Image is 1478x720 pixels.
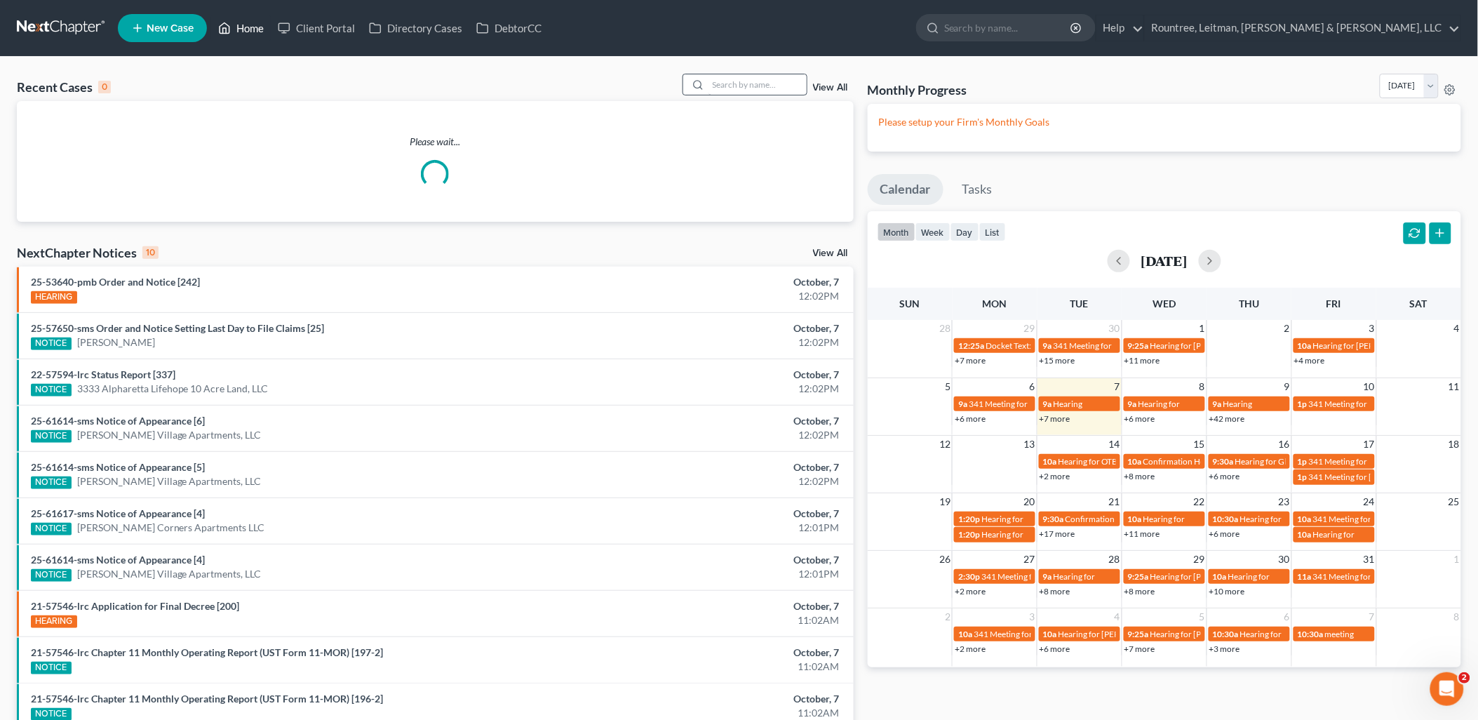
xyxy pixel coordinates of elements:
span: 6 [1283,608,1291,625]
span: 30 [1277,551,1291,568]
span: 8 [1198,378,1207,395]
span: 29 [1023,320,1037,337]
a: +8 more [1124,586,1155,596]
div: 12:02PM [579,289,840,303]
div: NOTICE [31,476,72,489]
a: +11 more [1124,528,1160,539]
a: 22-57594-lrc Status Report [337] [31,368,175,380]
span: 9a [958,399,967,409]
span: 1:20p [958,514,980,524]
span: 1p [1298,456,1308,467]
a: +15 more [1040,355,1075,366]
a: [PERSON_NAME] Village Apartments, LLC [77,474,262,488]
span: 18 [1447,436,1461,453]
span: 9:25a [1128,571,1149,582]
a: 25-61614-sms Notice of Appearance [6] [31,415,205,427]
span: 11a [1298,571,1312,582]
a: 25-53640-pmb Order and Notice [242] [31,276,200,288]
span: 10:30a [1213,514,1239,524]
p: Please wait... [17,135,854,149]
span: 5 [1198,608,1207,625]
a: [PERSON_NAME] Corners Apartments LLC [77,521,265,535]
a: Help [1096,15,1143,41]
span: Tue [1070,298,1089,309]
a: Tasks [950,174,1005,205]
a: +7 more [955,355,986,366]
span: 31 [1362,551,1376,568]
span: Thu [1239,298,1259,309]
span: 10:30a [1213,629,1239,639]
span: 9:25a [1128,340,1149,351]
span: 2:30p [958,571,980,582]
div: October, 7 [579,414,840,428]
span: 17 [1362,436,1376,453]
div: 12:02PM [579,428,840,442]
span: 19 [938,493,952,510]
a: DebtorCC [469,15,549,41]
div: NOTICE [31,569,72,582]
span: 14 [1108,436,1122,453]
span: 341 Meeting for [1309,399,1368,409]
span: 4 [1113,608,1122,625]
a: +6 more [1124,413,1155,424]
span: 21 [1108,493,1122,510]
div: Recent Cases [17,79,111,95]
span: 1 [1198,320,1207,337]
span: 5 [943,378,952,395]
span: Hearing for Global Concessions Inc. [1235,456,1366,467]
span: Hearing for [1240,629,1282,639]
span: 341 Meeting for [1054,340,1113,351]
span: 3 [1028,608,1037,625]
div: NOTICE [31,523,72,535]
a: 25-61614-sms Notice of Appearance [4] [31,554,205,566]
span: Confirmation Hearing for [PERSON_NAME] and [PERSON_NAME] [PERSON_NAME] [1066,514,1376,524]
span: 15 [1193,436,1207,453]
iframe: Intercom live chat [1430,672,1464,706]
span: 341 Meeting for [PERSON_NAME] [981,571,1108,582]
span: Hearing for [981,514,1023,524]
div: NOTICE [31,662,72,674]
span: Wed [1153,298,1176,309]
span: 341 Meeting for [969,399,1028,409]
div: NextChapter Notices [17,244,159,261]
div: October, 7 [579,692,840,706]
span: 29 [1193,551,1207,568]
span: 10a [1043,629,1057,639]
a: +7 more [1124,644,1155,654]
a: 25-61617-sms Notice of Appearance [4] [31,507,205,519]
span: Hearing for [1138,399,1181,409]
span: 23 [1277,493,1291,510]
span: 10a [1043,456,1057,467]
span: 22 [1193,493,1207,510]
div: 10 [142,246,159,259]
span: 4 [1453,320,1461,337]
a: +8 more [1124,471,1155,481]
span: 10a [958,629,972,639]
span: 2 [1283,320,1291,337]
span: New Case [147,23,194,34]
div: 12:01PM [579,567,840,581]
span: 28 [938,320,952,337]
div: 12:02PM [579,474,840,488]
span: 20 [1023,493,1037,510]
a: +6 more [1209,471,1240,481]
span: 9 [1283,378,1291,395]
span: 10a [1213,571,1227,582]
span: 10 [1362,378,1376,395]
a: +6 more [955,413,986,424]
span: 27 [1023,551,1037,568]
a: Calendar [868,174,943,205]
span: Confirmation Hearing for [1143,456,1237,467]
span: 11 [1447,378,1461,395]
a: +2 more [955,586,986,596]
div: October, 7 [579,553,840,567]
div: HEARING [31,291,77,304]
span: Hearing [1054,399,1083,409]
a: View All [813,248,848,258]
span: Docket Text: for Wellmade Floor Coverings International, Inc., et al. [986,340,1230,351]
a: Rountree, Leitman, [PERSON_NAME] & [PERSON_NAME], LLC [1145,15,1460,41]
span: Hearing for [981,529,1023,540]
span: Hearing for [1228,571,1270,582]
a: View All [813,83,848,93]
a: +6 more [1040,644,1070,654]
